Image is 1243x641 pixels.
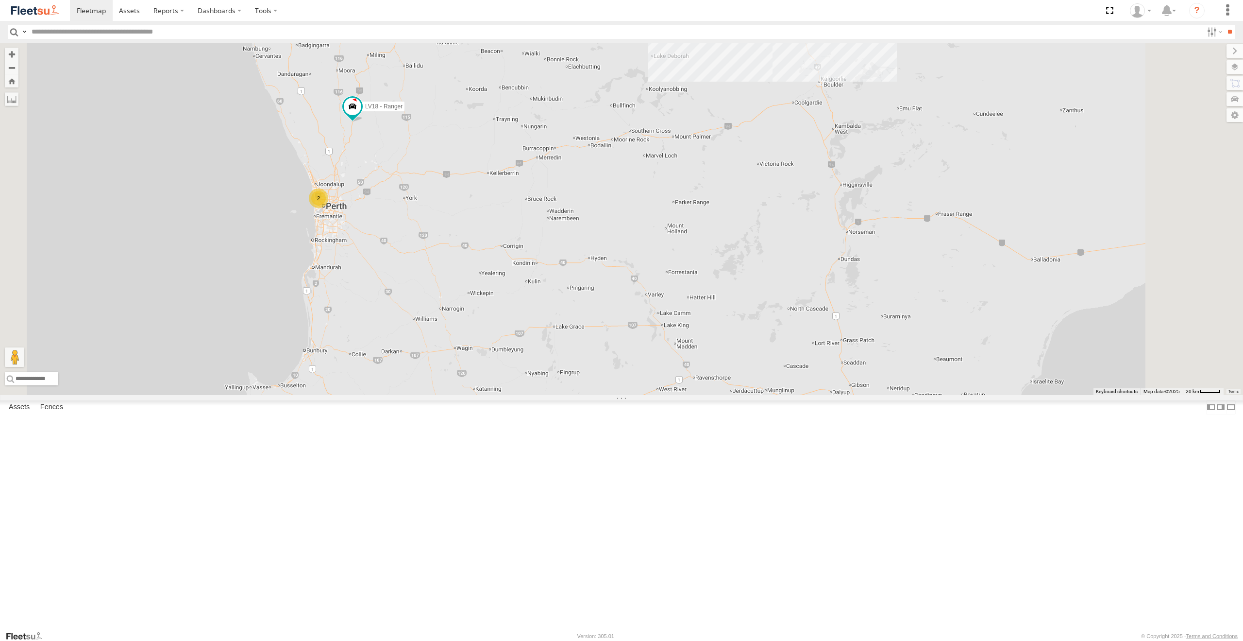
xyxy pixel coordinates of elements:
[1226,400,1236,415] label: Hide Summary Table
[577,633,614,639] div: Version: 305.01
[5,347,24,367] button: Drag Pegman onto the map to open Street View
[35,400,68,414] label: Fences
[20,25,28,39] label: Search Query
[1186,633,1238,639] a: Terms and Conditions
[1143,389,1180,394] span: Map data ©2025
[1189,3,1205,18] i: ?
[1226,108,1243,122] label: Map Settings
[1203,25,1224,39] label: Search Filter Options
[5,61,18,74] button: Zoom out
[1126,3,1155,18] div: Don Smith
[309,189,328,208] div: 2
[5,48,18,61] button: Zoom in
[365,103,403,110] span: LV18 - Ranger
[1206,400,1216,415] label: Dock Summary Table to the Left
[1228,390,1239,394] a: Terms
[1186,389,1199,394] span: 20 km
[5,74,18,87] button: Zoom Home
[4,400,34,414] label: Assets
[5,92,18,106] label: Measure
[10,4,60,17] img: fleetsu-logo-horizontal.svg
[1216,400,1226,415] label: Dock Summary Table to the Right
[1183,388,1224,395] button: Map scale: 20 km per 40 pixels
[1096,388,1138,395] button: Keyboard shortcuts
[5,631,50,641] a: Visit our Website
[1141,633,1238,639] div: © Copyright 2025 -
